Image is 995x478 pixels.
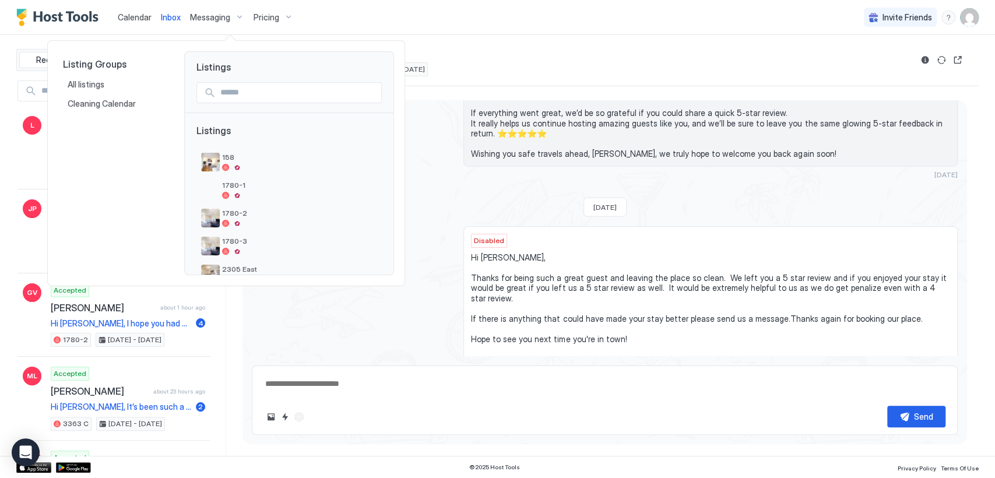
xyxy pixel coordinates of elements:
div: Open Intercom Messenger [12,438,40,466]
span: Listings [196,125,382,148]
div: listing image [201,209,220,227]
span: Listings [185,52,393,73]
span: All listings [68,79,106,90]
div: listing image [201,181,220,199]
span: 1780-3 [222,237,377,245]
div: listing image [201,237,220,255]
span: 2305 East [222,265,377,273]
div: listing image [201,153,220,171]
input: Input Field [216,83,381,103]
span: Cleaning Calendar [68,99,138,109]
span: 1780-1 [222,181,377,189]
span: 158 [222,153,377,161]
div: listing image [201,265,220,283]
span: 1780-2 [222,209,377,217]
span: Listing Groups [63,58,166,70]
